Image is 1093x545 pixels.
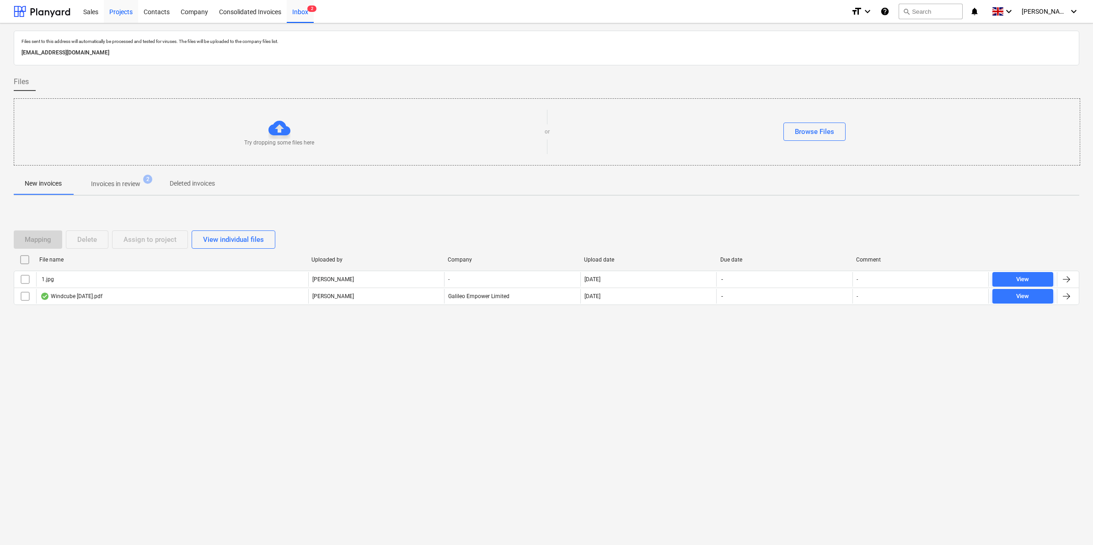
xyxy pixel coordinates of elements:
div: [DATE] [584,276,600,283]
p: Files sent to this address will automatically be processed and tested for viruses. The files will... [21,38,1072,44]
div: Due date [720,256,849,263]
button: View [992,289,1053,304]
p: [EMAIL_ADDRESS][DOMAIN_NAME] [21,48,1072,58]
i: keyboard_arrow_down [1003,6,1014,17]
button: Search [899,4,963,19]
span: 2 [143,175,152,184]
button: Browse Files [783,123,846,141]
div: File name [39,256,304,263]
div: View individual files [203,234,264,246]
div: Upload date [584,256,713,263]
span: Files [14,76,29,87]
div: Windcube [DATE].pdf [40,293,102,300]
p: [PERSON_NAME] [312,276,354,283]
div: - [857,276,858,283]
button: View individual files [192,230,275,249]
p: Try dropping some files here [244,139,314,147]
div: Browse Files [795,126,834,138]
button: View [992,272,1053,287]
i: Knowledge base [880,6,889,17]
div: Try dropping some files hereorBrowse Files [14,98,1080,166]
span: [PERSON_NAME] Jack [1022,8,1067,15]
p: or [545,128,550,136]
p: [PERSON_NAME] [312,293,354,300]
i: keyboard_arrow_down [862,6,873,17]
p: New invoices [25,179,62,188]
div: 1.jpg [40,276,54,283]
span: - [720,293,724,300]
i: notifications [970,6,979,17]
i: keyboard_arrow_down [1068,6,1079,17]
div: Uploaded by [311,256,440,263]
div: - [444,272,580,287]
i: format_size [851,6,862,17]
div: Galileo Empower Limited [444,289,580,304]
span: search [903,8,910,15]
div: - [857,293,858,299]
div: View [1016,291,1029,302]
span: 2 [307,5,316,12]
p: Invoices in review [91,179,140,189]
div: OCR finished [40,293,49,300]
div: Comment [856,256,985,263]
div: View [1016,274,1029,285]
p: Deleted invoices [170,179,215,188]
div: Company [448,256,577,263]
iframe: Chat Widget [1047,501,1093,545]
div: [DATE] [584,293,600,299]
span: - [720,276,724,283]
